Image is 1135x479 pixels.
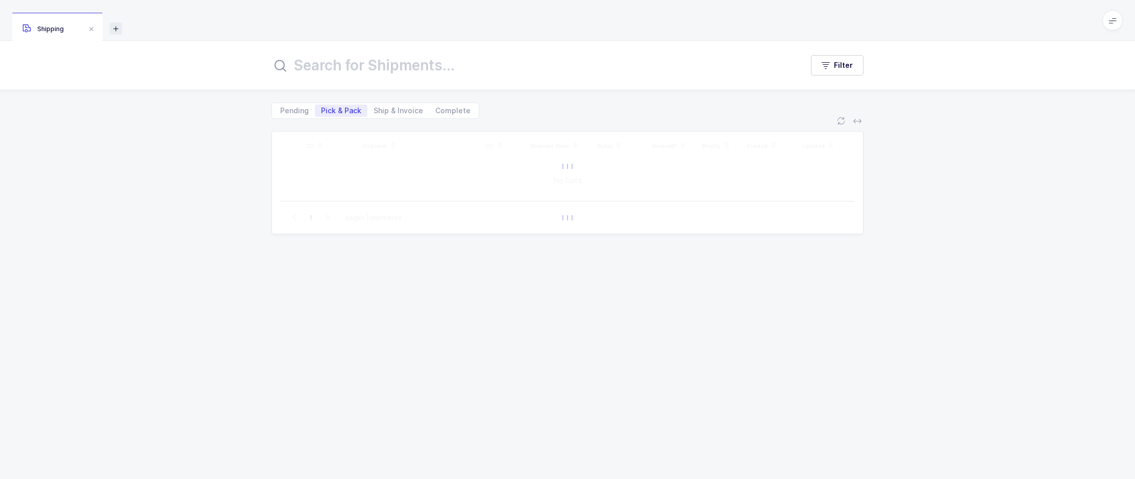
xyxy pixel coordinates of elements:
span: Ship & Invoice [374,107,423,114]
span: Pick & Pack [321,107,361,114]
span: Shipping [22,25,64,33]
button: Filter [811,55,863,75]
span: Complete [435,107,471,114]
span: Pending [280,107,309,114]
span: Filter [834,60,853,70]
input: Search for Shipments... [272,53,791,78]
